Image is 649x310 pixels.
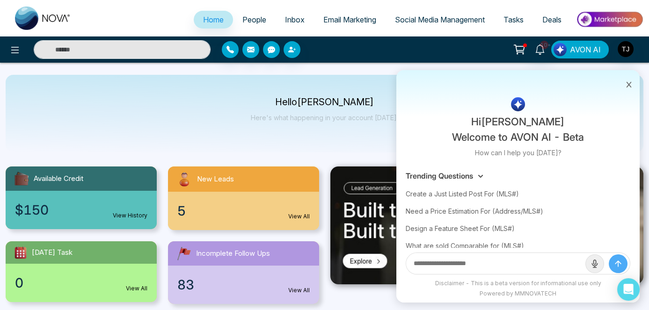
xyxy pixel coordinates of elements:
[285,15,305,24] span: Inbox
[162,241,325,304] a: Incomplete Follow Ups83View All
[276,11,314,29] a: Inbox
[570,44,601,55] span: AVON AI
[15,7,71,30] img: Nova CRM Logo
[251,114,398,122] p: Here's what happening in your account [DATE].
[126,284,147,293] a: View All
[406,220,630,237] div: Design a Feature Sheet For (MLS#)
[15,200,49,220] span: $150
[197,174,234,185] span: New Leads
[401,289,635,298] div: Powered by MMNOVATECH
[13,170,30,187] img: availableCredit.svg
[406,172,473,180] h3: Trending Questions
[194,11,233,29] a: Home
[233,11,276,29] a: People
[113,211,147,220] a: View History
[503,15,524,24] span: Tasks
[542,15,561,24] span: Deals
[475,148,561,158] p: How can I help you [DATE]?
[533,11,571,29] a: Deals
[395,15,485,24] span: Social Media Management
[551,41,609,58] button: AVON AI
[529,41,551,57] a: 10+
[540,41,548,49] span: 10+
[406,202,630,220] div: Need a Price Estimation For (Address/MLS#)
[617,278,640,301] div: Open Intercom Messenger
[15,273,23,293] span: 0
[406,185,630,202] div: Create a Just Listed Post For (MLS#)
[386,11,494,29] a: Social Media Management
[554,43,567,56] img: Lead Flow
[177,201,186,221] span: 5
[32,247,73,258] span: [DATE] Task
[175,245,192,262] img: followUps.svg
[406,237,630,254] div: What are sold Comparable for (MLS#)
[323,15,376,24] span: Email Marketing
[242,15,266,24] span: People
[34,173,83,184] span: Available Credit
[330,166,643,284] img: .
[511,97,525,111] img: AI Logo
[314,11,386,29] a: Email Marketing
[401,279,635,288] div: Disclaimer - This is a beta version for informational use only
[576,9,643,30] img: Market-place.gif
[162,166,325,230] a: New Leads5View All
[196,248,270,259] span: Incomplete Follow Ups
[494,11,533,29] a: Tasks
[177,275,194,295] span: 83
[251,98,398,106] p: Hello [PERSON_NAME]
[288,212,310,221] a: View All
[13,245,28,260] img: todayTask.svg
[452,114,584,145] p: Hi [PERSON_NAME] Welcome to AVON AI - Beta
[618,41,634,57] img: User Avatar
[288,286,310,295] a: View All
[175,170,193,188] img: newLeads.svg
[203,15,224,24] span: Home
